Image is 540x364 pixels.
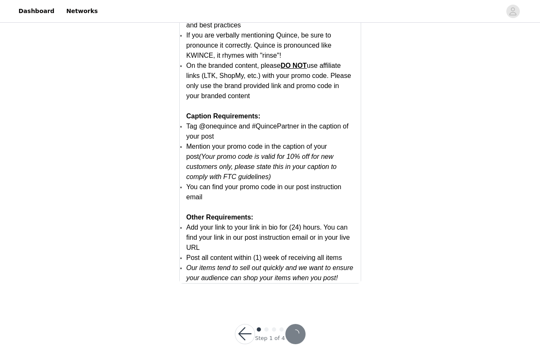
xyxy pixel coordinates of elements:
a: Dashboard [13,2,59,21]
strong: Caption Requirements: [186,112,261,120]
span: Tag @onequince and #QuincePartner in the caption of your post [186,123,348,140]
span: Review the campaign brief for content inspo ideas and best practices [186,11,348,29]
span: Mention your promo code in the caption of your post [186,143,337,180]
div: avatar [509,5,517,18]
span: Add your link to your link in bio for (24) hours. You can find your link in our post instruction ... [186,224,350,251]
em: (Your promo code is valid for 10% off for new customers only, please state this in your caption t... [186,153,337,180]
span: Post all content within (1) week of receiving all items [186,254,342,261]
span: DO NOT [281,62,307,69]
span: If you are verbally mentioning Quince, be sure to pronounce it correctly. Quince is pronounced li... [186,32,332,59]
strong: Other Requirements: [186,214,253,221]
span: You can find your promo code in our post instruction email [186,183,342,201]
em: Our items tend to sell out quickly and we want to ensure your audience can shop your items when y... [186,264,354,281]
a: Networks [61,2,103,21]
span: On the branded content, please use affiliate links (LTK, ShopMy, etc.) with your promo code. Plea... [186,62,351,99]
div: Step 1 of 4 [255,334,285,343]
